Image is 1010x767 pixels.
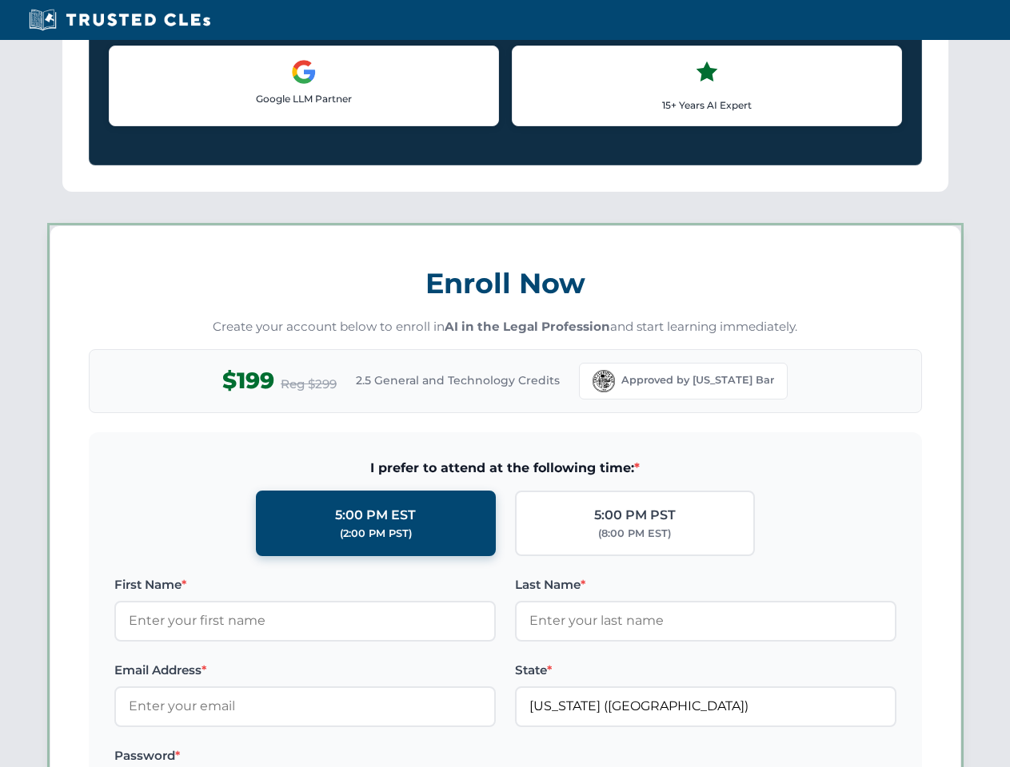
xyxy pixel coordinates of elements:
p: Create your account below to enroll in and start learning immediately. [89,318,922,336]
input: Enter your email [114,686,496,726]
span: I prefer to attend at the following time: [114,458,896,479]
strong: AI in the Legal Profession [445,319,610,334]
p: 15+ Years AI Expert [525,97,888,113]
span: Reg $299 [281,375,337,394]
label: Password [114,746,496,765]
input: Enter your last name [515,601,896,641]
label: Last Name [515,575,896,594]
span: $199 [222,363,274,399]
label: Email Address [114,661,496,680]
span: 2.5 General and Technology Credits [356,372,560,389]
div: 5:00 PM EST [335,505,416,526]
span: Approved by [US_STATE] Bar [621,372,774,388]
label: State [515,661,896,680]
div: 5:00 PM PST [594,505,676,526]
img: Google [291,59,317,85]
p: Google LLM Partner [122,91,485,106]
div: (2:00 PM PST) [340,526,412,542]
input: Florida (FL) [515,686,896,726]
h3: Enroll Now [89,258,922,308]
img: Trusted CLEs [24,8,215,32]
img: Florida Bar [593,370,615,392]
label: First Name [114,575,496,594]
div: (8:00 PM EST) [598,526,671,542]
input: Enter your first name [114,601,496,641]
